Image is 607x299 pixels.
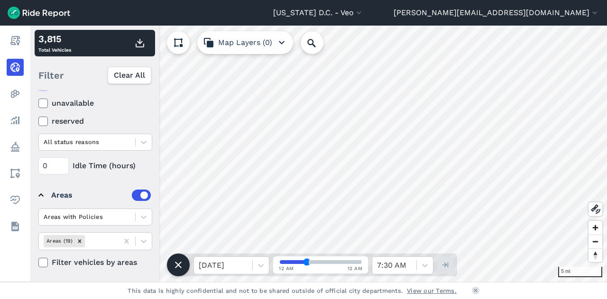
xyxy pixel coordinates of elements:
[273,7,364,18] button: [US_STATE] D.C. - Veo
[38,157,152,174] div: Idle Time (hours)
[8,7,70,19] img: Ride Report
[38,32,71,54] div: Total Vehicles
[394,7,599,18] button: [PERSON_NAME][EMAIL_ADDRESS][DOMAIN_NAME]
[589,235,602,248] button: Zoom out
[7,191,24,208] a: Health
[197,31,293,54] button: Map Layers (0)
[108,67,151,84] button: Clear All
[589,221,602,235] button: Zoom in
[7,85,24,102] a: Heatmaps
[38,32,71,46] div: 3,815
[35,61,155,90] div: Filter
[38,98,152,109] label: unavailable
[558,267,602,277] div: 5 mi
[114,70,145,81] span: Clear All
[30,26,607,282] canvas: Map
[7,59,24,76] a: Realtime
[7,218,24,235] a: Datasets
[7,32,24,49] a: Report
[38,257,152,268] label: Filter vehicles by areas
[38,182,151,208] summary: Areas
[407,286,457,295] a: View our Terms.
[74,235,85,247] div: Remove Areas (19)
[7,112,24,129] a: Analyze
[301,31,339,54] input: Search Location or Vehicles
[7,138,24,155] a: Policy
[44,235,74,247] div: Areas (19)
[589,248,602,262] button: Reset bearing to north
[51,190,151,201] div: Areas
[279,265,294,272] span: 12 AM
[38,116,152,127] label: reserved
[348,265,363,272] span: 12 AM
[7,165,24,182] a: Areas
